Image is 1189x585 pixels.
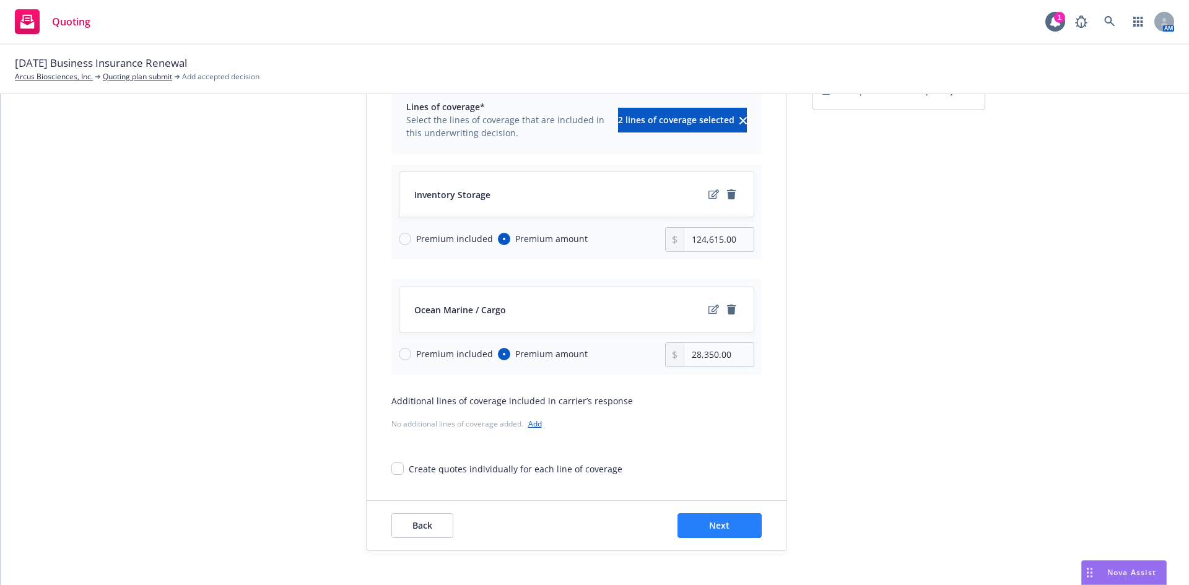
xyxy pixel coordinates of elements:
[618,114,734,126] span: 2 lines of coverage selected
[515,347,588,360] span: Premium amount
[103,71,172,82] a: Quoting plan submit
[1081,560,1167,585] button: Nova Assist
[52,17,90,27] span: Quoting
[498,348,510,360] input: Premium amount
[182,71,259,82] span: Add accepted decision
[391,417,762,430] div: No additional lines of coverage added.
[414,188,490,201] span: Inventory Storage
[1069,9,1094,34] a: Report a Bug
[399,233,411,245] input: Premium included
[1082,561,1097,584] div: Drag to move
[409,462,622,475] div: Create quotes individually for each line of coverage
[10,4,95,39] a: Quoting
[15,55,187,71] span: [DATE] Business Insurance Renewal
[391,513,453,538] button: Back
[498,233,510,245] input: Premium amount
[406,113,611,139] span: Select the lines of coverage that are included in this underwriting decision.
[707,302,721,317] a: edit
[707,187,721,202] a: edit
[414,303,506,316] span: Ocean Marine / Cargo
[684,343,753,366] input: 0.00
[391,394,762,407] div: Additional lines of coverage included in carrier’s response
[1107,567,1156,578] span: Nova Assist
[684,228,753,251] input: 0.00
[406,100,611,113] span: Lines of coverage*
[1097,9,1122,34] a: Search
[15,71,93,82] a: Arcus Biosciences, Inc.
[416,232,493,245] span: Premium included
[709,519,730,531] span: Next
[618,108,747,132] button: 2 lines of coverage selectedclear selection
[416,347,493,360] span: Premium included
[1126,9,1151,34] a: Switch app
[515,232,588,245] span: Premium amount
[412,519,432,531] span: Back
[724,302,739,317] a: remove
[739,117,747,124] svg: clear selection
[724,187,739,202] a: remove
[1054,12,1065,23] div: 1
[528,418,542,429] a: Add
[399,348,411,360] input: Premium included
[677,513,762,538] button: Next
